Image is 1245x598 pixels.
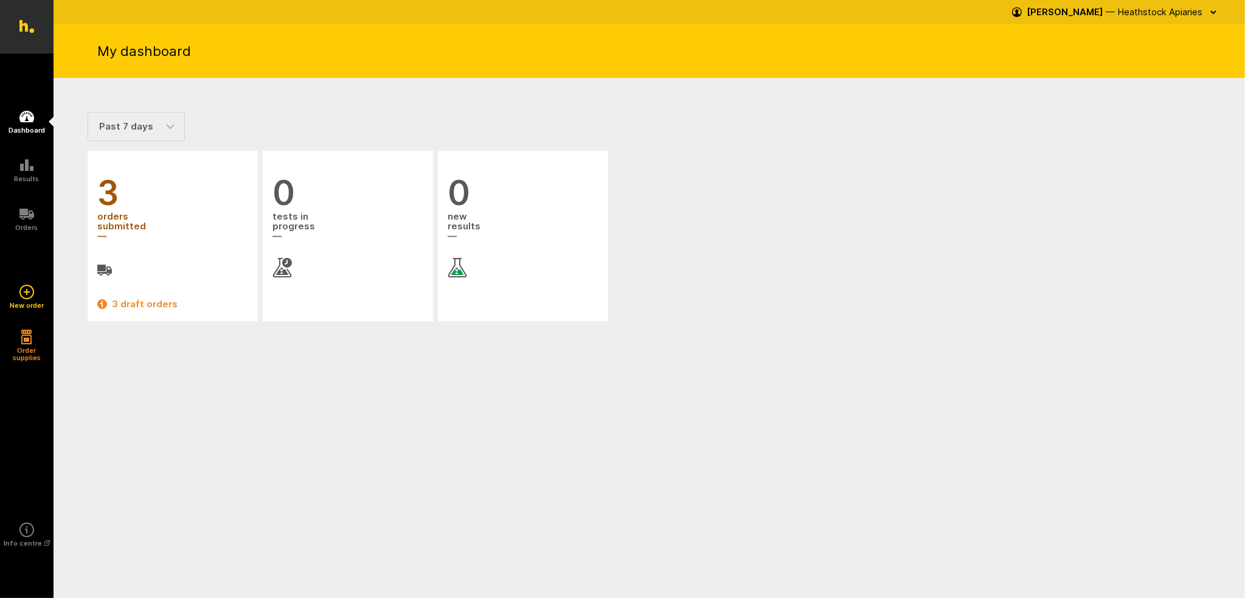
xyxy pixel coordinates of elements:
[448,210,598,243] span: new results
[10,302,44,309] h5: New order
[15,175,40,183] h5: Results
[448,175,598,210] span: 0
[97,175,248,277] a: 3 orderssubmitted
[1012,2,1221,22] button: [PERSON_NAME] — Heathstock Apiaries
[448,175,598,277] a: 0 newresults
[272,210,423,243] span: tests in progress
[97,210,248,243] span: orders submitted
[97,175,248,210] span: 3
[97,42,191,60] h1: My dashboard
[9,347,45,361] h5: Order supplies
[9,127,45,134] h5: Dashboard
[1027,6,1103,18] strong: [PERSON_NAME]
[272,175,423,210] span: 0
[97,297,248,311] a: 3 draft orders
[1106,6,1202,18] span: — Heathstock Apiaries
[4,540,50,547] h5: Info centre
[16,224,38,231] h5: Orders
[272,175,423,277] a: 0 tests inprogress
